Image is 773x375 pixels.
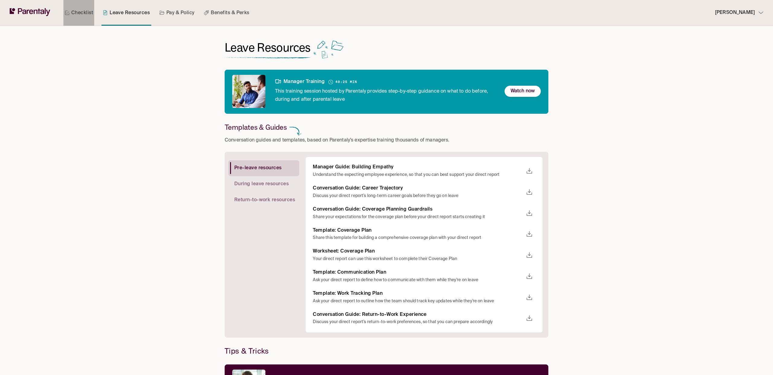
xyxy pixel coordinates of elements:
[313,291,523,297] h6: Template: Work Tracking Plan
[225,136,450,145] p: Conversation guides and templates, based on Parentaly’s expertise training thousands of managers.
[234,181,289,187] span: During leave resources
[313,214,523,220] p: Share your expectations for the coverage plan before your direct report starts creating it
[523,270,535,282] button: download
[313,206,523,213] h6: Conversation Guide: Coverage Planning Guardrails
[225,70,548,103] a: Manager Training49:25 minThis training session hosted by Parentaly provides step-by-step guidance...
[225,347,548,356] h6: Tips & Tricks
[313,172,523,178] p: Understand the expecting employee experience, so that you can best support your direct report
[275,84,495,104] p: This training session hosted by Parentaly provides step-by-step guidance on what to do before, du...
[523,249,535,261] button: download
[313,256,523,262] p: Your direct report can use this worksheet to complete their Coverage Plan
[505,86,541,97] button: Watch now
[313,312,523,318] h6: Conversation Guide: Return-to-Work Experience
[313,248,523,255] h6: Worksheet: Coverage Plan
[313,227,523,234] h6: Template: Coverage Plan
[225,123,287,132] h6: Templates & Guides
[257,40,310,55] span: Resources
[523,186,535,198] button: download
[313,193,523,199] p: Discuss your direct report’s long-term career goals before they go on leave
[335,79,357,85] h6: 49:25 min
[523,312,535,324] button: download
[523,165,535,177] button: download
[523,291,535,303] button: download
[234,197,295,203] span: Return-to-work resources
[313,269,523,276] h6: Template: Communication Plan
[715,9,755,17] p: [PERSON_NAME]
[275,79,325,85] h6: Manager Training
[313,185,523,192] h6: Conversation Guide: Career Trajectory
[313,277,523,283] p: Ask your direct report to define how to communicate with them while they’re on leave
[313,235,523,241] p: Share this template for building a comprehensive coverage plan with your direct report
[313,298,523,304] p: Ask your direct report to outline how the team should track key updates while they’re on leave
[225,40,311,55] h1: Leave
[313,164,523,170] h6: Manager Guide: Building Empathy
[523,228,535,240] button: download
[523,207,535,219] button: download
[511,87,535,95] p: Watch now
[313,319,523,325] p: Discuss your direct report’s return-to-work preferences, so that you can prepare accordingly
